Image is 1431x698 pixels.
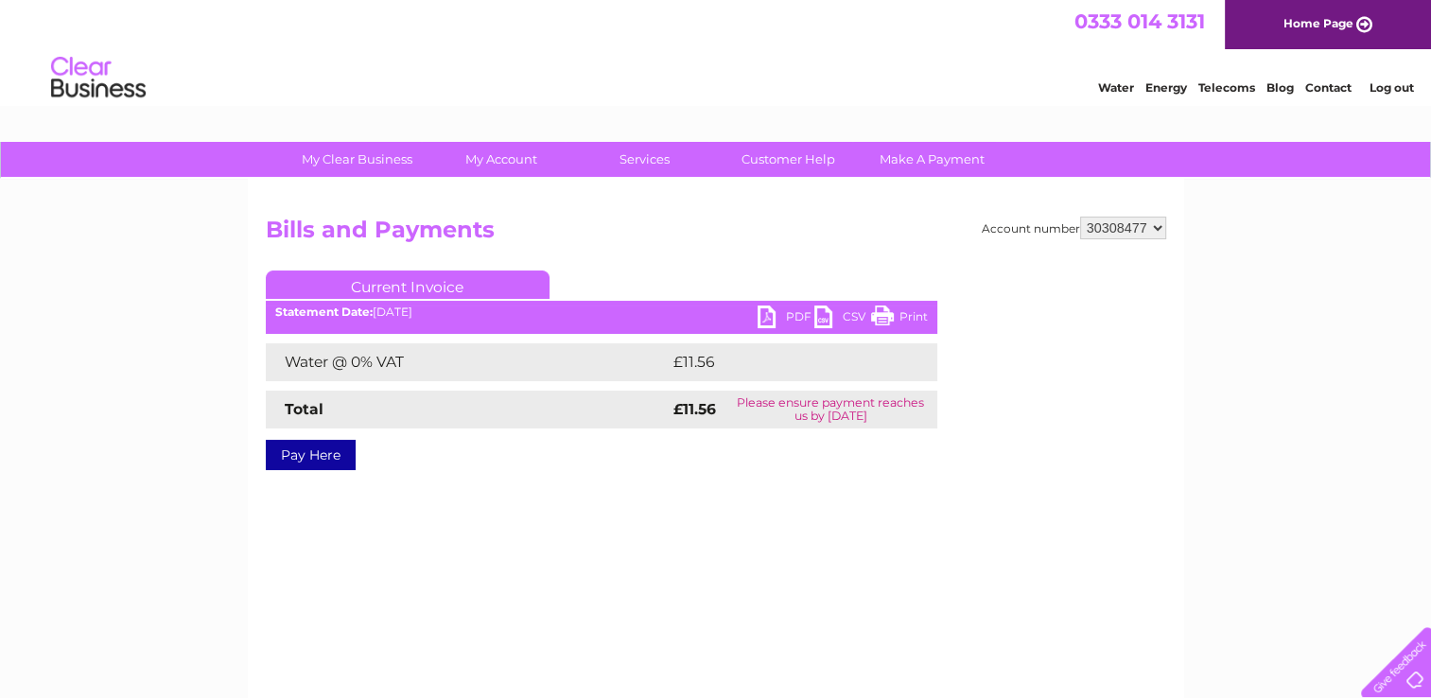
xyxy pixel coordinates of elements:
a: PDF [758,305,814,333]
strong: £11.56 [673,400,716,418]
a: My Account [423,142,579,177]
a: Pay Here [266,440,356,470]
div: [DATE] [266,305,937,319]
a: Make A Payment [854,142,1010,177]
a: Telecoms [1198,80,1255,95]
img: logo.png [50,49,147,107]
a: Contact [1305,80,1352,95]
a: My Clear Business [279,142,435,177]
a: Energy [1145,80,1187,95]
a: Log out [1369,80,1413,95]
a: Water [1098,80,1134,95]
a: Print [871,305,928,333]
a: Blog [1266,80,1294,95]
a: CSV [814,305,871,333]
td: £11.56 [669,343,896,381]
a: Customer Help [710,142,866,177]
a: Current Invoice [266,270,550,299]
a: Services [567,142,723,177]
strong: Total [285,400,323,418]
td: Water @ 0% VAT [266,343,669,381]
b: Statement Date: [275,305,373,319]
a: 0333 014 3131 [1074,9,1205,33]
h2: Bills and Payments [266,217,1166,253]
td: Please ensure payment reaches us by [DATE] [724,391,937,428]
div: Account number [982,217,1166,239]
div: Clear Business is a trading name of Verastar Limited (registered in [GEOGRAPHIC_DATA] No. 3667643... [270,10,1163,92]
